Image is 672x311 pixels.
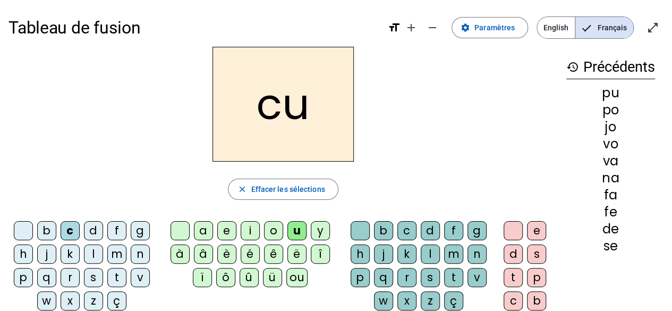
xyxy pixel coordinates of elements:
[61,291,80,310] div: x
[647,21,659,34] mat-icon: open_in_full
[566,121,655,133] div: jo
[287,245,307,264] div: ë
[237,184,246,194] mat-icon: close
[504,245,523,264] div: d
[421,291,440,310] div: z
[566,240,655,253] div: se
[37,268,56,287] div: q
[193,268,212,287] div: ï
[421,245,440,264] div: l
[467,221,487,240] div: g
[527,291,546,310] div: b
[374,291,393,310] div: w
[228,179,338,200] button: Effacer les sélections
[37,291,56,310] div: w
[566,138,655,150] div: vo
[107,291,126,310] div: ç
[8,11,379,45] h1: Tableau de fusion
[351,268,370,287] div: p
[537,17,575,38] span: English
[422,17,443,38] button: Diminuer la taille de la police
[566,104,655,116] div: po
[421,221,440,240] div: d
[566,223,655,236] div: de
[212,47,354,162] h2: cu
[405,21,418,34] mat-icon: add
[467,245,487,264] div: n
[217,245,236,264] div: è
[566,155,655,167] div: va
[444,221,463,240] div: f
[537,16,634,39] mat-button-toggle-group: Language selection
[14,268,33,287] div: p
[84,221,103,240] div: d
[241,245,260,264] div: é
[216,268,235,287] div: ô
[107,245,126,264] div: m
[263,268,282,287] div: ü
[444,268,463,287] div: t
[171,245,190,264] div: à
[374,221,393,240] div: b
[397,245,416,264] div: k
[566,87,655,99] div: pu
[84,268,103,287] div: s
[194,221,213,240] div: a
[351,245,370,264] div: h
[527,221,546,240] div: e
[131,221,150,240] div: g
[37,245,56,264] div: j
[264,221,283,240] div: o
[61,268,80,287] div: r
[401,17,422,38] button: Augmenter la taille de la police
[397,291,416,310] div: x
[426,21,439,34] mat-icon: remove
[217,221,236,240] div: e
[107,221,126,240] div: f
[444,245,463,264] div: m
[61,221,80,240] div: c
[474,21,515,34] span: Paramètres
[566,189,655,201] div: fa
[287,221,307,240] div: u
[374,268,393,287] div: q
[194,245,213,264] div: â
[240,268,259,287] div: û
[14,245,33,264] div: h
[527,268,546,287] div: p
[388,21,401,34] mat-icon: format_size
[84,245,103,264] div: l
[504,268,523,287] div: t
[566,55,655,79] h3: Précédents
[107,268,126,287] div: t
[642,17,664,38] button: Entrer en plein écran
[575,17,633,38] span: Français
[504,291,523,310] div: c
[37,221,56,240] div: b
[421,268,440,287] div: s
[374,245,393,264] div: j
[467,268,487,287] div: v
[461,23,470,32] mat-icon: settings
[251,183,325,196] span: Effacer les sélections
[527,245,546,264] div: s
[452,17,528,38] button: Paramètres
[311,221,330,240] div: y
[241,221,260,240] div: i
[566,61,579,73] mat-icon: history
[311,245,330,264] div: î
[131,245,150,264] div: n
[397,221,416,240] div: c
[264,245,283,264] div: ê
[286,268,308,287] div: ou
[444,291,463,310] div: ç
[566,172,655,184] div: na
[566,206,655,218] div: fe
[84,291,103,310] div: z
[131,268,150,287] div: v
[61,245,80,264] div: k
[397,268,416,287] div: r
